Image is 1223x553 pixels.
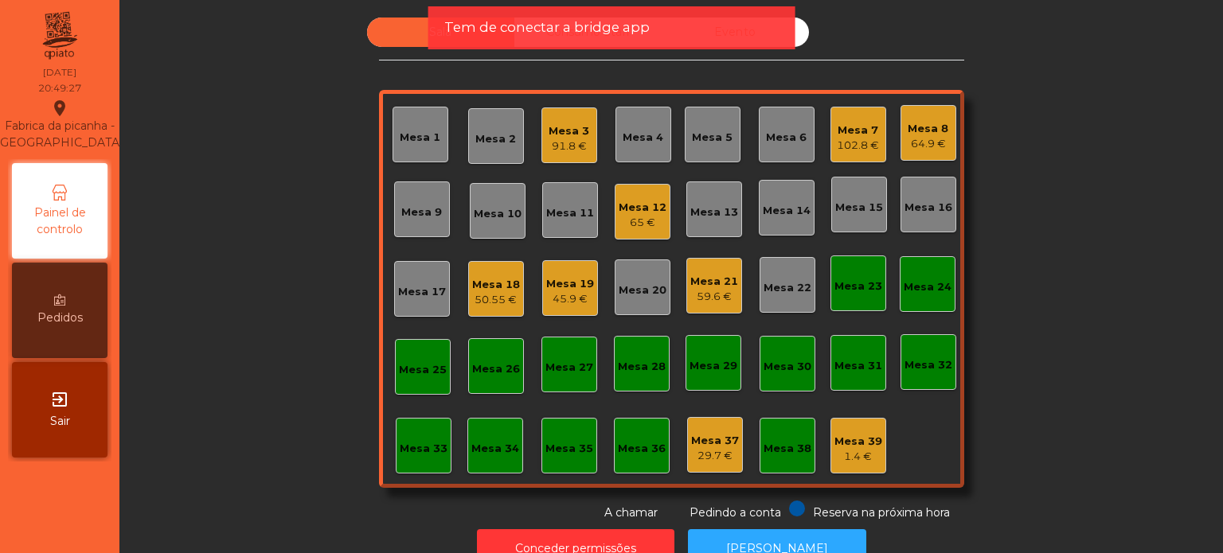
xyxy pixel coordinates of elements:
[764,359,811,375] div: Mesa 30
[471,441,519,457] div: Mesa 34
[444,18,650,37] span: Tem de conectar a bridge app
[905,200,952,216] div: Mesa 16
[38,81,81,95] div: 20:49:27
[690,274,738,290] div: Mesa 21
[367,18,514,47] div: Sala
[764,441,811,457] div: Mesa 38
[764,280,811,296] div: Mesa 22
[618,359,666,375] div: Mesa 28
[834,434,882,450] div: Mesa 39
[813,505,950,520] span: Reserva na próxima hora
[604,505,658,520] span: A chamar
[401,204,442,220] div: Mesa 9
[837,123,879,138] div: Mesa 7
[549,138,589,154] div: 91.8 €
[472,292,520,308] div: 50.55 €
[766,130,807,146] div: Mesa 6
[475,131,516,147] div: Mesa 2
[545,360,593,376] div: Mesa 27
[690,505,781,520] span: Pedindo a conta
[691,448,739,464] div: 29.7 €
[546,205,594,221] div: Mesa 11
[623,130,663,146] div: Mesa 4
[834,278,882,294] div: Mesa 23
[40,8,79,64] img: qpiato
[619,215,666,231] div: 65 €
[50,390,69,409] i: exit_to_app
[545,441,593,457] div: Mesa 35
[619,282,666,298] div: Mesa 20
[546,276,594,292] div: Mesa 19
[690,289,738,305] div: 59.6 €
[908,121,948,137] div: Mesa 8
[549,123,589,139] div: Mesa 3
[835,200,883,216] div: Mesa 15
[618,441,666,457] div: Mesa 36
[908,136,948,152] div: 64.9 €
[692,130,733,146] div: Mesa 5
[16,204,104,238] span: Painel de controlo
[904,279,951,295] div: Mesa 24
[763,203,811,219] div: Mesa 14
[43,65,76,80] div: [DATE]
[399,362,447,378] div: Mesa 25
[619,200,666,216] div: Mesa 12
[691,433,739,449] div: Mesa 37
[472,277,520,293] div: Mesa 18
[834,358,882,374] div: Mesa 31
[472,361,520,377] div: Mesa 26
[50,413,70,430] span: Sair
[398,284,446,300] div: Mesa 17
[400,441,447,457] div: Mesa 33
[546,291,594,307] div: 45.9 €
[690,358,737,374] div: Mesa 29
[690,204,738,220] div: Mesa 13
[400,130,440,146] div: Mesa 1
[834,449,882,465] div: 1.4 €
[50,99,69,118] i: location_on
[837,138,879,154] div: 102.8 €
[905,357,952,373] div: Mesa 32
[474,206,522,222] div: Mesa 10
[37,310,83,326] span: Pedidos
